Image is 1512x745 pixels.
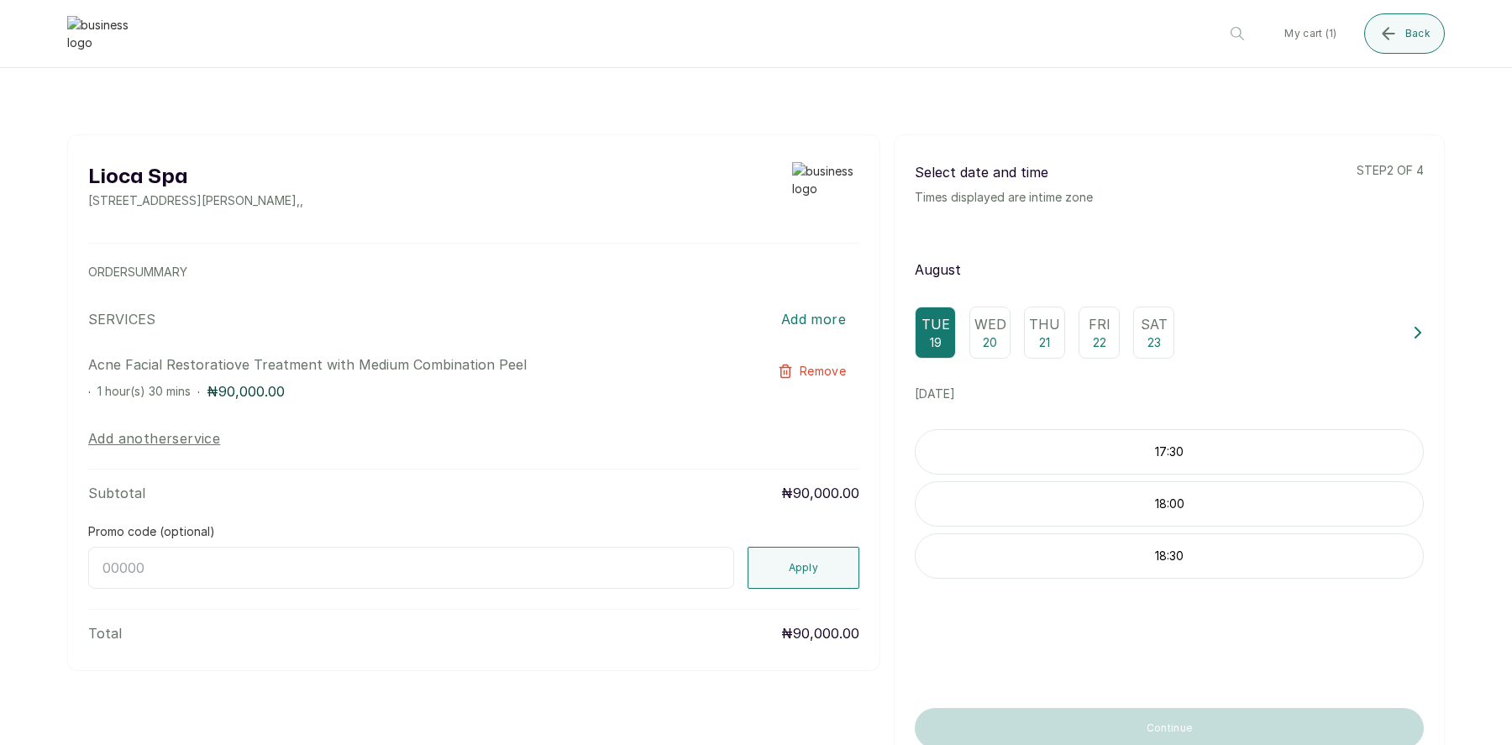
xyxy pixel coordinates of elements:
[983,334,997,351] p: 20
[88,381,705,401] div: · ·
[916,496,1423,512] p: 18:00
[88,162,303,192] h2: Lioca Spa
[67,16,134,51] img: business logo
[88,623,122,643] p: Total
[764,354,859,388] button: Remove
[768,301,859,338] button: Add more
[1141,314,1168,334] p: Sat
[1039,334,1050,351] p: 21
[781,623,859,643] p: ₦90,000.00
[88,264,859,281] p: ORDER SUMMARY
[1093,334,1106,351] p: 22
[88,428,220,449] button: Add anotherservice
[916,443,1423,460] p: 17:30
[88,354,705,375] p: Acne Facial Restoratiove Treatment with Medium Combination Peel
[1357,162,1424,179] p: step 2 of 4
[915,189,1093,206] p: Times displayed are in time zone
[916,548,1423,564] p: 18:30
[1147,334,1161,351] p: 23
[974,314,1006,334] p: Wed
[207,381,285,401] p: ₦90,000.00
[97,384,191,398] span: 1 hour(s) 30 mins
[88,309,155,329] p: SERVICES
[792,162,859,209] img: business logo
[915,386,1424,402] p: [DATE]
[1271,13,1350,54] button: My cart (1)
[1029,314,1060,334] p: Thu
[1364,13,1445,54] button: Back
[1089,314,1110,334] p: Fri
[88,192,303,209] p: [STREET_ADDRESS][PERSON_NAME] , ,
[915,260,1424,280] p: August
[88,547,734,589] input: 00000
[88,523,215,540] label: Promo code (optional)
[921,314,950,334] p: Tue
[930,334,942,351] p: 19
[915,162,1093,182] p: Select date and time
[748,547,860,589] button: Apply
[88,483,145,503] p: Subtotal
[800,363,846,380] span: Remove
[1405,27,1431,40] span: Back
[781,483,859,503] p: ₦90,000.00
